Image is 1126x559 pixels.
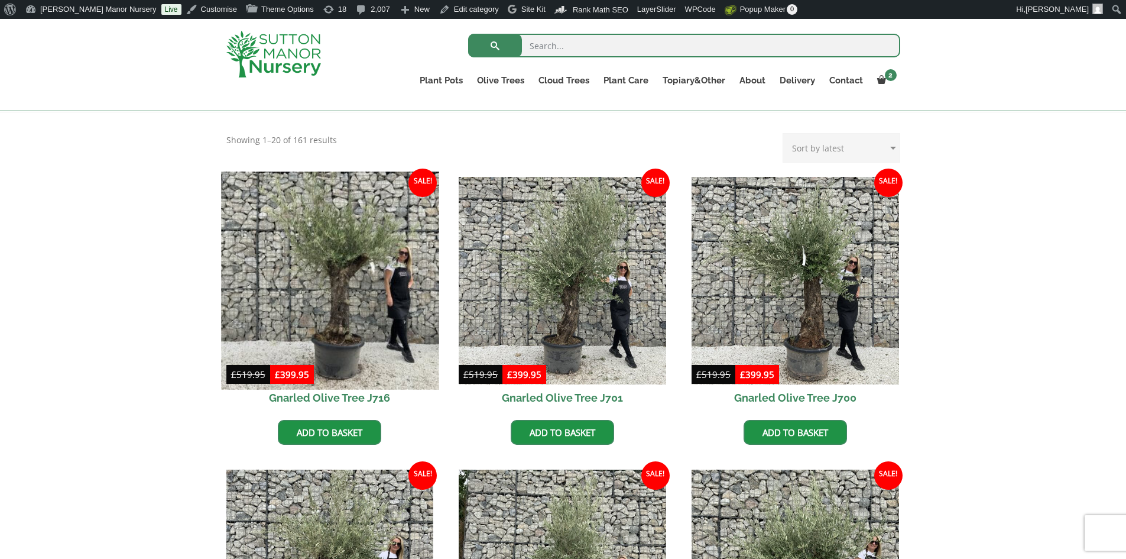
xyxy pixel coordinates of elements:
img: Gnarled Olive Tree J716 [221,172,439,389]
span: Sale! [874,461,903,490]
span: [PERSON_NAME] [1026,5,1089,14]
bdi: 519.95 [696,369,731,380]
span: 0 [787,4,797,15]
a: About [732,72,773,89]
a: Plant Care [596,72,656,89]
input: Search... [468,34,900,57]
span: Rank Math SEO [573,5,628,14]
span: Sale! [641,461,670,490]
span: Site Kit [521,5,546,14]
span: £ [463,369,469,380]
a: Sale! Gnarled Olive Tree J701 [459,177,666,411]
a: Olive Trees [470,72,531,89]
span: Sale! [874,169,903,197]
span: Sale! [408,169,437,197]
a: Add to basket: “Gnarled Olive Tree J700” [744,420,847,445]
a: Sale! Gnarled Olive Tree J716 [226,177,434,411]
img: logo [226,31,321,77]
span: 2 [885,69,897,81]
select: Shop order [783,133,900,163]
a: Topiary&Other [656,72,732,89]
bdi: 519.95 [231,369,265,380]
h2: Gnarled Olive Tree J700 [692,384,899,411]
span: Sale! [641,169,670,197]
span: £ [507,369,512,380]
a: Add to basket: “Gnarled Olive Tree J701” [511,420,614,445]
bdi: 399.95 [740,369,774,380]
img: Gnarled Olive Tree J700 [692,177,899,384]
a: Plant Pots [413,72,470,89]
a: 2 [870,72,900,89]
a: Sale! Gnarled Olive Tree J700 [692,177,899,411]
a: Live [161,4,181,15]
img: Gnarled Olive Tree J701 [459,177,666,384]
h2: Gnarled Olive Tree J716 [226,384,434,411]
bdi: 519.95 [463,369,498,380]
a: Cloud Trees [531,72,596,89]
p: Showing 1–20 of 161 results [226,133,337,147]
bdi: 399.95 [275,369,309,380]
span: £ [275,369,280,380]
span: £ [740,369,745,380]
span: £ [231,369,236,380]
a: Delivery [773,72,822,89]
bdi: 399.95 [507,369,541,380]
a: Add to basket: “Gnarled Olive Tree J716” [278,420,381,445]
span: Sale! [408,461,437,490]
a: Contact [822,72,870,89]
h2: Gnarled Olive Tree J701 [459,384,666,411]
span: £ [696,369,702,380]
